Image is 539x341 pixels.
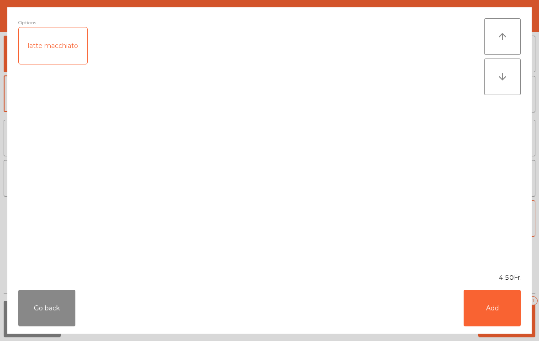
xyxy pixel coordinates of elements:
[7,273,532,282] div: 4.50Fr.
[18,18,36,27] span: Options
[18,290,75,326] button: Go back
[497,71,508,82] i: arrow_downward
[464,290,521,326] button: Add
[497,31,508,42] i: arrow_upward
[484,59,521,95] button: arrow_downward
[19,27,87,64] div: latte macchiato
[484,18,521,55] button: arrow_upward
